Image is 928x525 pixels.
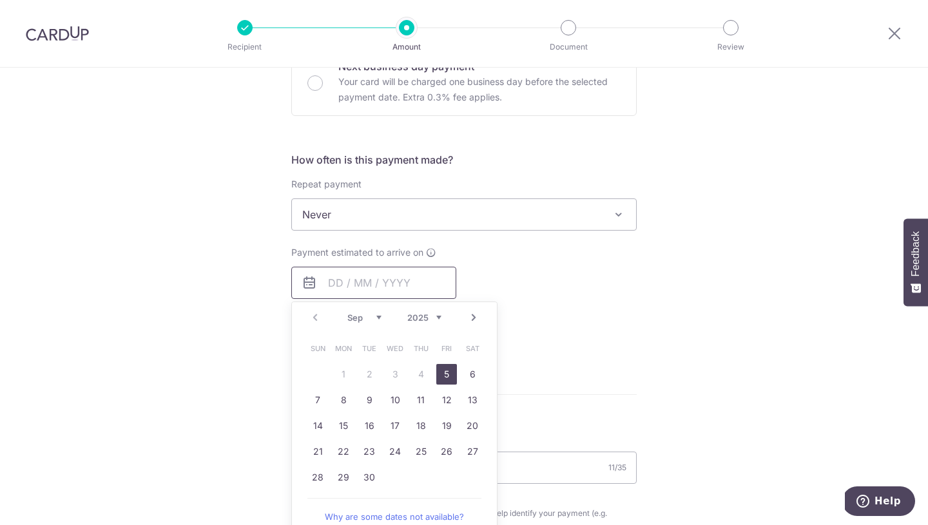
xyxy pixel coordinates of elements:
[436,338,457,359] span: Friday
[359,415,380,436] a: 16
[292,199,636,230] span: Never
[385,415,405,436] a: 17
[359,390,380,410] a: 9
[845,486,915,519] iframe: Opens a widget where you can find more information
[411,441,431,462] a: 25
[910,231,922,276] span: Feedback
[385,441,405,462] a: 24
[462,364,483,385] a: 6
[683,41,778,53] p: Review
[436,415,457,436] a: 19
[333,415,354,436] a: 15
[608,461,626,474] div: 11/35
[26,26,89,41] img: CardUp
[436,364,457,385] a: 5
[359,338,380,359] span: Tuesday
[359,467,380,488] a: 30
[307,390,328,410] a: 7
[307,441,328,462] a: 21
[338,74,621,105] p: Your card will be charged one business day before the selected payment date. Extra 0.3% fee applies.
[197,41,293,53] p: Recipient
[462,338,483,359] span: Saturday
[462,390,483,410] a: 13
[466,310,481,325] a: Next
[333,338,354,359] span: Monday
[385,338,405,359] span: Wednesday
[291,267,456,299] input: DD / MM / YYYY
[436,441,457,462] a: 26
[385,390,405,410] a: 10
[307,338,328,359] span: Sunday
[291,246,423,259] span: Payment estimated to arrive on
[291,178,362,191] label: Repeat payment
[333,467,354,488] a: 29
[333,390,354,410] a: 8
[359,441,380,462] a: 23
[359,41,454,53] p: Amount
[462,415,483,436] a: 20
[333,441,354,462] a: 22
[291,152,637,167] h5: How often is this payment made?
[411,390,431,410] a: 11
[291,198,637,231] span: Never
[307,467,328,488] a: 28
[307,415,328,436] a: 14
[904,218,928,306] button: Feedback - Show survey
[462,441,483,462] a: 27
[411,338,431,359] span: Thursday
[436,390,457,410] a: 12
[411,415,431,436] a: 18
[521,41,616,53] p: Document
